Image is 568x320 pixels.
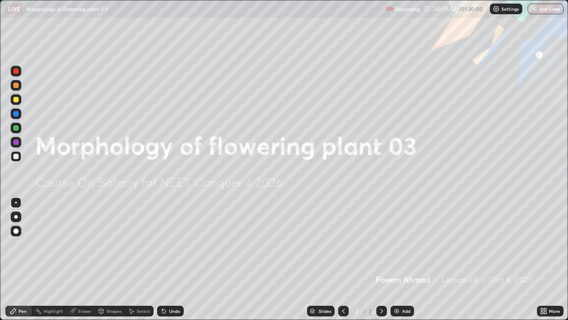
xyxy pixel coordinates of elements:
div: More [549,309,560,313]
div: Pen [19,309,27,313]
div: Highlight [43,309,63,313]
div: Select [137,309,150,313]
div: Shapes [106,309,122,313]
div: / [363,308,366,314]
p: Morphology of flowering plant 03 [26,5,107,12]
div: Undo [169,309,180,313]
img: recording.375f2c34.svg [386,5,393,12]
div: 2 [367,307,373,315]
div: 2 [352,308,361,314]
p: LIVE [8,5,20,12]
img: add-slide-button [393,308,400,315]
img: class-settings-icons [493,5,500,12]
img: end-class-cross [531,5,538,12]
p: Recording [395,6,420,12]
div: Eraser [78,309,91,313]
div: Slides [319,309,331,313]
div: Add [402,309,410,313]
p: Settings [501,7,519,11]
button: End Class [528,4,564,14]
